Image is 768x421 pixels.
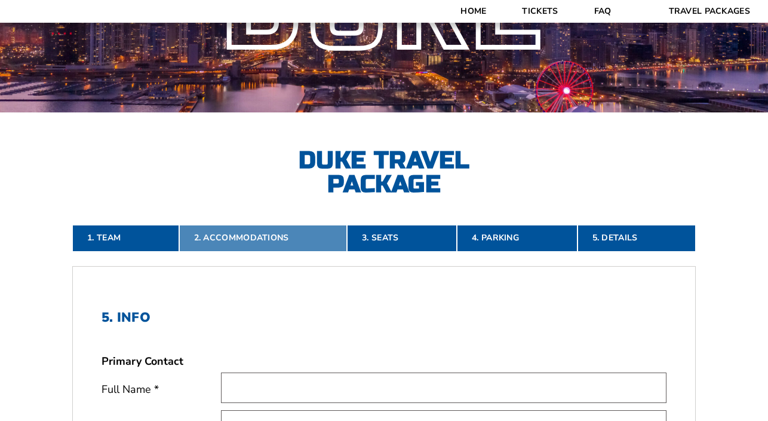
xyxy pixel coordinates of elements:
h2: 5. Info [102,310,666,325]
a: 1. Team [72,225,179,251]
label: Full Name * [102,382,221,397]
img: CBS Sports Thanksgiving Classic [36,6,88,58]
strong: Primary Contact [102,354,183,369]
a: 3. Seats [347,225,457,251]
a: 2. Accommodations [179,225,348,251]
h2: Duke Travel Package [253,148,515,196]
a: 4. Parking [457,225,577,251]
